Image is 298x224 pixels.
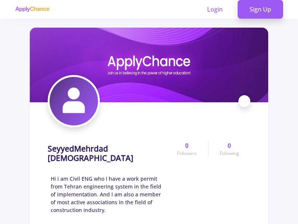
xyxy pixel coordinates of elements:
[208,141,250,157] a: 0Following
[30,28,268,102] img: SeyyedMehrdad Mousavicover image
[220,150,239,157] span: Following
[51,175,166,214] span: Hi i am Civil ENG who I have a work permit from Tehran engineering system in the field of impleme...
[15,6,50,12] img: applychance logo text only
[185,141,188,150] span: 0
[228,141,231,150] span: 0
[166,141,208,157] a: 0Followers
[177,150,197,157] span: Followers
[50,77,98,125] img: SeyyedMehrdad Mousaviavatar
[48,144,166,163] h1: SeyyedMehrdad [DEMOGRAPHIC_DATA]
